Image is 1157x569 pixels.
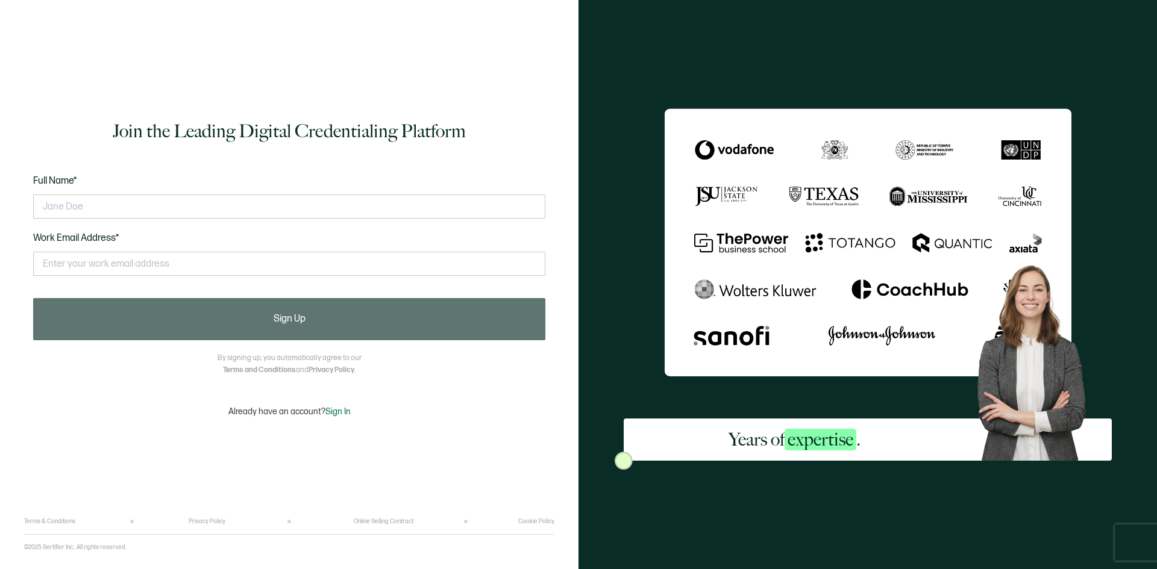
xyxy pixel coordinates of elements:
[274,314,306,324] span: Sign Up
[665,108,1071,376] img: Sertifier Signup - Years of <span class="strong-h">expertise</span>.
[33,194,545,219] input: Jane Doe
[113,119,466,143] h1: Join the Leading Digital Credentialing Platform
[354,518,413,525] a: Online Selling Contract
[24,518,75,525] a: Terms & Conditions
[785,429,856,450] span: expertise
[33,298,545,340] button: Sign Up
[965,255,1112,461] img: Sertifier Signup - Years of <span class="strong-h">expertise</span>. Hero
[518,518,554,525] a: Cookie Policy
[33,232,119,244] span: Work Email Address*
[615,452,633,470] img: Sertifier Signup
[325,406,351,417] span: Sign In
[729,428,861,452] h2: Years of .
[223,365,296,375] a: Terms and Conditions
[189,518,225,525] a: Privacy Policy
[228,406,351,417] p: Already have an account?
[309,365,354,375] a: Privacy Policy
[33,175,77,187] span: Full Name*
[218,352,362,376] p: By signing up, you automatically agree to our and .
[24,544,127,551] p: ©2025 Sertifier Inc.. All rights reserved.
[33,252,545,276] input: Enter your work email address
